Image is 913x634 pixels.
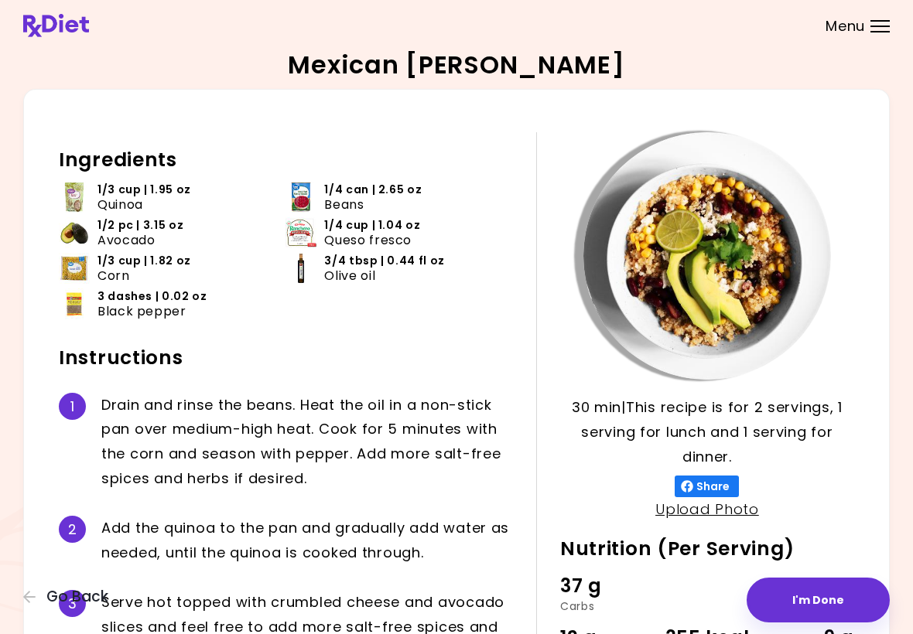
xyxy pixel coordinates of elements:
[826,19,865,33] span: Menu
[675,475,739,497] button: Share
[324,254,444,268] span: 3/4 tbsp | 0.44 fl oz
[23,588,116,605] button: Go Back
[747,578,890,622] button: I'm Done
[756,571,854,601] div: 18 g
[59,393,86,420] div: 1
[655,499,759,519] a: Upload Photo
[324,218,420,233] span: 1/4 cup | 1.04 oz
[59,346,513,370] h2: Instructions
[101,516,513,565] div: A d d t h e q u i n o a t o t h e p a n a n d g r a d u a l l y a d d w a t e r a s n e e d e d ,...
[560,395,854,469] p: 30 min | This recipe is for 2 servings, 1 serving for lunch and 1 serving for dinner.
[46,588,108,605] span: Go Back
[97,304,186,319] span: Black pepper
[59,148,513,172] h2: Ingredients
[97,218,183,233] span: 1/2 pc | 3.15 oz
[324,182,422,197] span: 1/4 can | 2.65 oz
[324,197,364,212] span: Beans
[324,268,375,283] span: Olive oil
[693,480,733,493] span: Share
[97,233,155,247] span: Avocado
[23,14,89,37] img: RxDiet
[560,537,854,561] h2: Nutrition (Per Serving)
[97,197,143,212] span: Quinoa
[97,182,191,197] span: 1/3 cup | 1.95 oz
[97,289,207,304] span: 3 dashes | 0.02 oz
[288,53,624,77] h2: Mexican Quinoa Risotto
[324,233,412,247] span: Queso fresco
[97,254,191,268] span: 1/3 cup | 1.82 oz
[97,268,130,283] span: Corn
[560,571,658,601] div: 37 g
[101,393,513,491] div: D r a i n a n d r i n s e t h e b e a n s . H e a t t h e o i l i n a n o n - s t i c k p a n o v...
[560,601,658,612] div: Carbs
[59,516,86,543] div: 2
